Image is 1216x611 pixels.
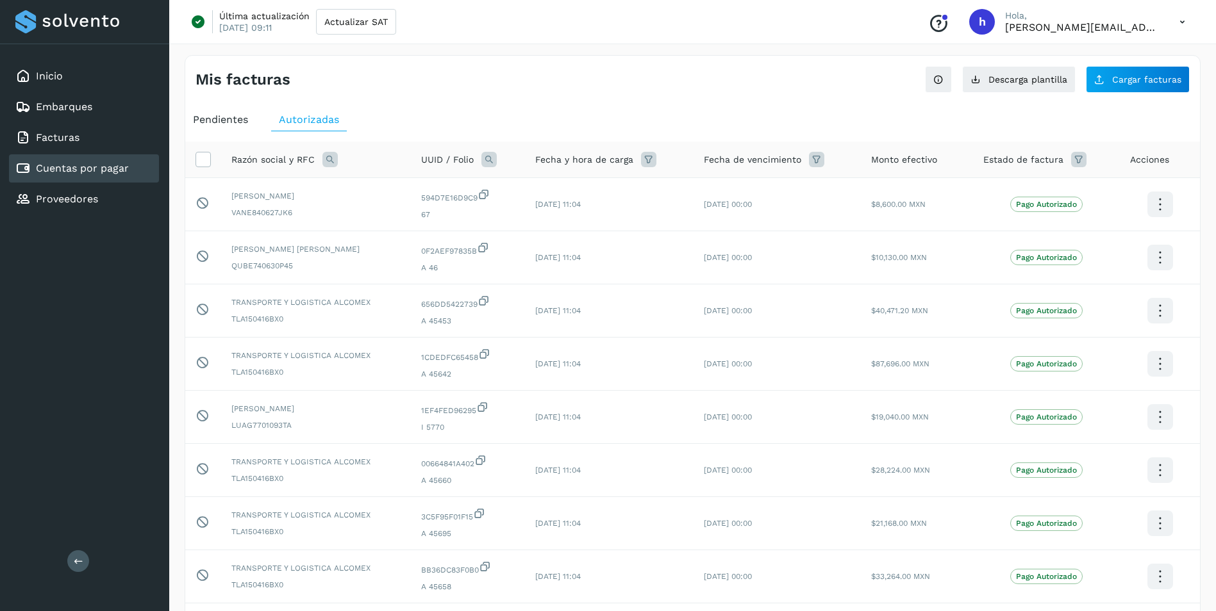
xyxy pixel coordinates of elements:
span: [DATE] 11:04 [535,412,581,421]
span: [DATE] 11:04 [535,359,581,368]
span: 0F2AEF97835B [421,241,515,257]
div: Inicio [9,62,159,90]
span: A 45642 [421,368,515,380]
span: [DATE] 11:04 [535,253,581,262]
span: QUBE740630P45 [231,260,401,272]
span: [PERSON_NAME] [231,190,401,202]
a: Cuentas por pagar [36,162,129,174]
span: [DATE] 00:00 [704,359,752,368]
span: [DATE] 00:00 [704,466,752,475]
span: Acciones [1130,153,1169,167]
span: A 45660 [421,475,515,486]
span: $8,600.00 MXN [871,200,926,209]
a: Facturas [36,131,79,143]
span: 656DD5422739 [421,295,515,310]
span: TLA150416BX0 [231,366,401,378]
div: Proveedores [9,185,159,213]
span: TRANSPORTE Y LOGISTICA ALCOMEX [231,509,401,521]
p: Pago Autorizado [1016,519,1077,528]
span: Estado de factura [983,153,1063,167]
span: Razón social y RFC [231,153,315,167]
span: BB36DC83F0B0 [421,560,515,576]
span: TLA150416BX0 [231,579,401,591]
span: [DATE] 00:00 [704,572,752,581]
span: [DATE] 00:00 [704,200,752,209]
button: Descarga plantilla [962,66,1076,93]
span: [PERSON_NAME] [231,403,401,414]
span: Autorizadas [279,113,339,126]
span: [DATE] 11:04 [535,200,581,209]
span: 594D7E16D9C9 [421,188,515,204]
p: Pago Autorizado [1016,306,1077,315]
span: Cargar facturas [1112,75,1181,84]
span: [DATE] 00:00 [704,412,752,421]
p: Pago Autorizado [1016,572,1077,581]
span: TLA150416BX0 [231,473,401,484]
span: LUAG7701093TA [231,420,401,431]
span: Pendientes [193,113,248,126]
div: Facturas [9,124,159,152]
span: Actualizar SAT [324,17,388,26]
div: Embarques [9,93,159,121]
span: [DATE] 11:04 [535,306,581,315]
button: Actualizar SAT [316,9,396,35]
span: [DATE] 00:00 [704,253,752,262]
span: I 5770 [421,421,515,433]
span: A 45453 [421,315,515,327]
p: [DATE] 09:11 [219,22,272,33]
span: $40,471.20 MXN [871,306,928,315]
span: $19,040.00 MXN [871,412,929,421]
span: 1CDEDFC65458 [421,348,515,363]
div: Cuentas por pagar [9,154,159,183]
p: horacio@etv1.com.mx [1005,21,1159,33]
span: TLA150416BX0 [231,313,401,325]
h4: Mis facturas [196,70,290,89]
span: 1EF4FED96295 [421,401,515,416]
span: A 46 [421,262,515,273]
span: Fecha de vencimiento [704,153,801,167]
p: Pago Autorizado [1016,359,1077,368]
span: UUID / Folio [421,153,474,167]
span: [DATE] 00:00 [704,519,752,528]
button: Cargar facturas [1086,66,1190,93]
span: Monto efectivo [871,153,937,167]
span: Fecha y hora de carga [535,153,633,167]
p: Última actualización [219,10,310,22]
p: Pago Autorizado [1016,253,1077,262]
span: A 45658 [421,581,515,592]
span: TRANSPORTE Y LOGISTICA ALCOMEX [231,297,401,308]
p: Hola, [1005,10,1159,21]
span: [PERSON_NAME] [PERSON_NAME] [231,243,401,255]
a: Proveedores [36,193,98,205]
span: 00664841A402 [421,454,515,469]
span: TRANSPORTE Y LOGISTICA ALCOMEX [231,456,401,468]
span: $87,696.00 MXN [871,359,929,368]
span: [DATE] 11:04 [535,519,581,528]
span: $21,168.00 MXN [871,519,927,528]
span: $33,264.00 MXN [871,572,930,581]
p: Pago Autorizado [1016,200,1077,209]
span: $28,224.00 MXN [871,466,930,475]
span: [DATE] 11:04 [535,572,581,581]
span: VANE840627JK6 [231,207,401,218]
span: TRANSPORTE Y LOGISTICA ALCOMEX [231,350,401,361]
span: TLA150416BX0 [231,526,401,537]
span: Descarga plantilla [988,75,1067,84]
span: A 45695 [421,528,515,539]
p: Pago Autorizado [1016,466,1077,475]
span: [DATE] 11:04 [535,466,581,475]
a: Embarques [36,101,92,113]
a: Inicio [36,70,63,82]
span: 3C5F95F01F15 [421,507,515,523]
span: $10,130.00 MXN [871,253,927,262]
span: 67 [421,209,515,220]
p: Pago Autorizado [1016,412,1077,421]
span: [DATE] 00:00 [704,306,752,315]
span: TRANSPORTE Y LOGISTICA ALCOMEX [231,562,401,574]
